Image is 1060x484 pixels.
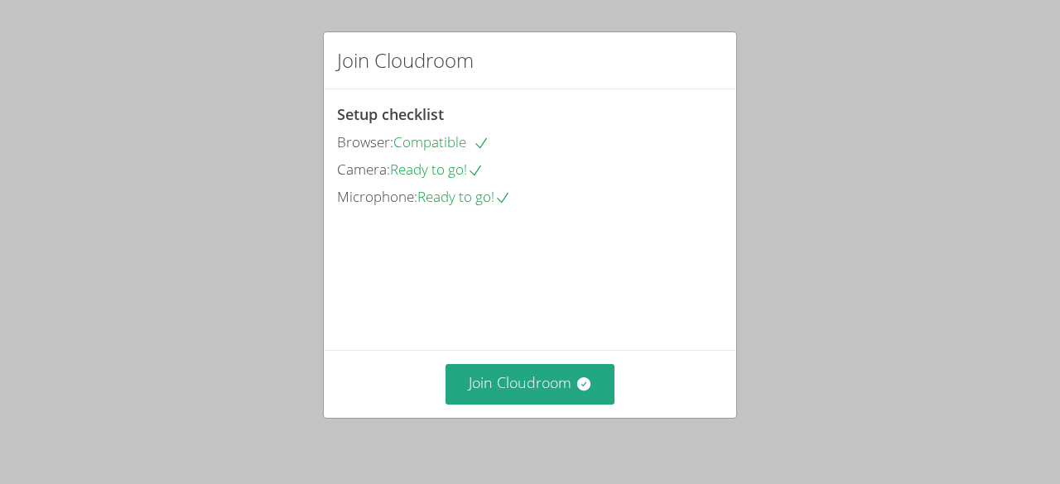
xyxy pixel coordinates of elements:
[337,104,444,124] span: Setup checklist
[337,132,393,151] span: Browser:
[417,187,511,206] span: Ready to go!
[393,132,489,151] span: Compatible
[390,160,484,179] span: Ready to go!
[337,46,474,75] h2: Join Cloudroom
[337,160,390,179] span: Camera:
[446,364,615,405] button: Join Cloudroom
[337,187,417,206] span: Microphone:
